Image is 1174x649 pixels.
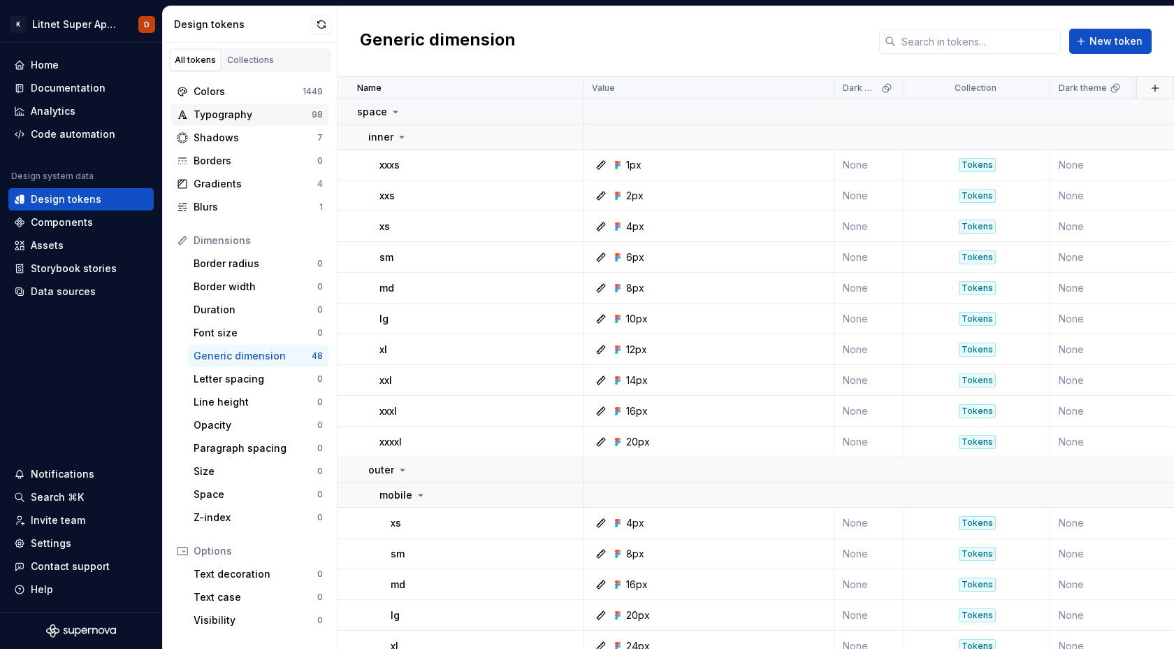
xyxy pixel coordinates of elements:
[626,312,648,326] div: 10px
[834,334,904,365] td: None
[959,578,996,592] div: Tokens
[357,83,382,94] p: Name
[31,192,101,206] div: Design tokens
[31,583,53,597] div: Help
[317,304,323,315] div: 0
[8,77,154,99] a: Documentation
[368,463,394,477] p: outer
[188,391,328,413] a: Line height0
[194,372,317,386] div: Letter spacing
[194,200,319,214] div: Blurs
[8,257,154,280] a: Storybook stories
[317,569,323,580] div: 0
[8,509,154,532] a: Invite team
[171,173,328,195] a: Gradients4
[317,420,323,431] div: 0
[11,171,94,182] div: Design system data
[834,211,904,242] td: None
[8,54,154,76] a: Home
[379,373,392,387] p: xxl
[959,281,996,295] div: Tokens
[317,327,323,338] div: 0
[317,592,323,603] div: 0
[188,252,328,275] a: Border radius0
[379,189,395,203] p: xxs
[959,343,996,357] div: Tokens
[626,189,644,203] div: 2px
[1089,34,1143,48] span: New token
[626,404,648,418] div: 16px
[834,508,904,539] td: None
[317,178,323,190] div: 4
[626,281,644,295] div: 8px
[379,312,389,326] p: lg
[31,127,115,141] div: Code automation
[8,578,154,601] button: Help
[194,418,317,432] div: Opacity
[834,427,904,457] td: None
[626,250,644,264] div: 6px
[959,158,996,172] div: Tokens
[834,396,904,427] td: None
[194,544,323,558] div: Options
[626,435,650,449] div: 20px
[834,569,904,600] td: None
[834,242,904,273] td: None
[194,464,317,478] div: Size
[227,55,274,66] div: Collections
[312,109,323,120] div: 98
[8,123,154,145] a: Code automation
[171,150,328,172] a: Borders0
[171,127,328,149] a: Shadows7
[379,281,394,295] p: md
[357,105,387,119] p: space
[834,150,904,180] td: None
[188,437,328,459] a: Paragraph spacing0
[834,180,904,211] td: None
[31,238,64,252] div: Assets
[31,215,93,229] div: Components
[194,257,317,271] div: Border radius
[8,532,154,555] a: Settings
[194,590,317,604] div: Text case
[955,83,997,94] p: Collection
[188,506,328,529] a: Z-index0
[194,108,312,122] div: Typography
[834,600,904,631] td: None
[31,536,71,550] div: Settings
[188,368,328,390] a: Letter spacing0
[391,608,400,622] p: lg
[194,567,317,581] div: Text decoration
[626,343,647,357] div: 12px
[194,85,303,99] div: Colors
[32,17,122,31] div: Litnet Super App 2.0.
[188,276,328,298] a: Border width0
[188,299,328,321] a: Duration0
[171,80,328,103] a: Colors1449
[959,516,996,530] div: Tokens
[194,154,317,168] div: Borders
[194,234,323,248] div: Dimensions
[31,490,84,504] div: Search ⌘K
[188,345,328,367] a: Generic dimension48
[379,250,393,264] p: sm
[360,29,516,54] h2: Generic dimension
[379,404,397,418] p: xxxl
[194,177,317,191] div: Gradients
[194,487,317,501] div: Space
[194,326,317,340] div: Font size
[368,130,393,144] p: inner
[834,539,904,569] td: None
[171,104,328,126] a: Typography98
[8,211,154,234] a: Components
[959,220,996,234] div: Tokens
[834,273,904,304] td: None
[188,322,328,344] a: Font size0
[843,83,878,94] p: Dark Mode
[317,489,323,500] div: 0
[46,624,116,638] svg: Supernova Logo
[194,441,317,455] div: Paragraph spacing
[188,586,328,608] a: Text case0
[317,155,323,166] div: 0
[896,29,1061,54] input: Search in tokens...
